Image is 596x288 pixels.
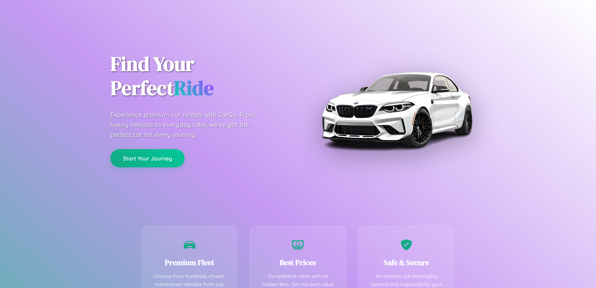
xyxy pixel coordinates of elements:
[151,257,228,268] h3: Premium Fleet
[368,257,445,268] h3: Safe & Secure
[174,74,214,102] span: Ride
[110,149,185,167] button: Start Your Journey
[260,257,336,268] h3: Best Prices
[318,31,475,188] img: Premium BMW car rental vehicle
[110,52,289,100] h1: Find Your Perfect
[110,110,267,140] p: Experience premium car rentals with CarGo. From luxury vehicles to everyday rides, we've got the ...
